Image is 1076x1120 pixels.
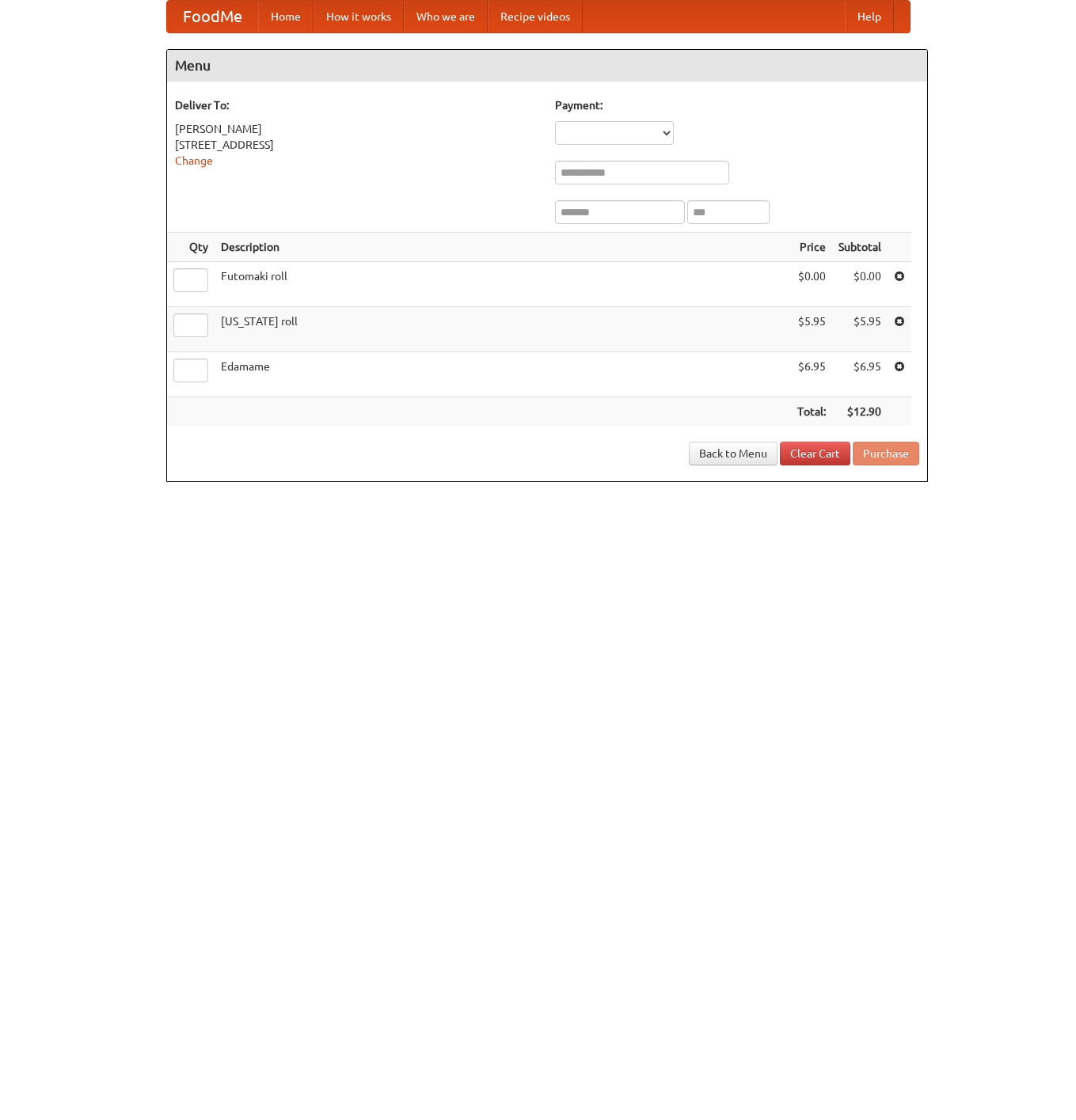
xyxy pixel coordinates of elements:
[175,121,539,137] div: [PERSON_NAME]
[314,1,404,32] a: How it works
[215,233,791,262] th: Description
[832,352,888,397] td: $6.95
[167,233,215,262] th: Qty
[791,352,832,397] td: $6.95
[215,352,791,397] td: Edamame
[689,442,778,465] a: Back to Menu
[555,97,919,113] h5: Payment:
[791,262,832,307] td: $0.00
[832,307,888,352] td: $5.95
[175,97,539,113] h5: Deliver To:
[215,262,791,307] td: Futomaki roll
[167,50,927,82] h4: Menu
[175,137,539,153] div: [STREET_ADDRESS]
[832,397,888,427] th: $12.90
[845,1,894,32] a: Help
[258,1,314,32] a: Home
[215,307,791,352] td: [US_STATE] roll
[167,1,258,32] a: FoodMe
[404,1,488,32] a: Who we are
[791,307,832,352] td: $5.95
[791,397,832,427] th: Total:
[853,442,919,465] button: Purchase
[832,233,888,262] th: Subtotal
[488,1,583,32] a: Recipe videos
[175,154,213,167] a: Change
[832,262,888,307] td: $0.00
[791,233,832,262] th: Price
[780,442,850,465] a: Clear Cart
